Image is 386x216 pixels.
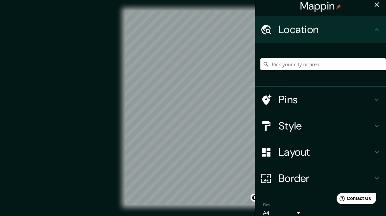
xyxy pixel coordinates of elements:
[279,146,373,159] h4: Layout
[255,16,386,43] div: Location
[255,139,386,165] div: Layout
[125,10,262,205] canvas: Map
[279,23,373,36] h4: Location
[279,119,373,132] h4: Style
[255,87,386,113] div: Pins
[255,165,386,191] div: Border
[263,202,270,208] label: Size
[279,93,373,106] h4: Pins
[255,113,386,139] div: Style
[279,172,373,185] h4: Border
[328,190,379,209] iframe: Help widget launcher
[260,58,386,70] input: Pick your city or area
[336,4,341,10] img: pin-icon.png
[251,194,258,202] button: Toggle attribution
